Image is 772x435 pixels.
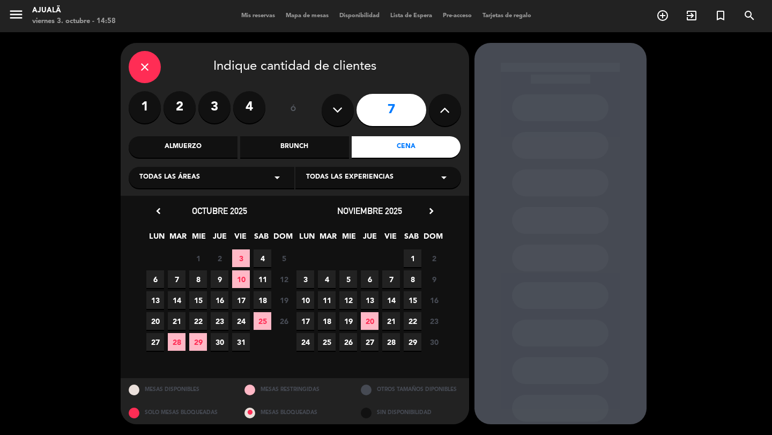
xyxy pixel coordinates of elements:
span: 16 [425,291,443,309]
span: LUN [298,230,316,248]
span: 29 [404,333,421,351]
span: 28 [382,333,400,351]
span: 1 [189,249,207,267]
span: 6 [361,270,378,288]
div: OTROS TAMAÑOS DIPONIBLES [353,378,469,401]
div: SIN DISPONIBILIDAD [353,401,469,424]
span: 29 [189,333,207,351]
span: JUE [211,230,228,248]
span: VIE [382,230,399,248]
span: SAB [403,230,420,248]
div: Brunch [240,136,349,158]
label: 4 [233,91,265,123]
span: 5 [275,249,293,267]
div: Indique cantidad de clientes [129,51,461,83]
i: chevron_right [426,205,437,217]
span: 12 [339,291,357,309]
span: 30 [211,333,228,351]
i: exit_to_app [685,9,698,22]
span: noviembre 2025 [337,205,402,216]
div: Ajualä [32,5,116,16]
span: 24 [296,333,314,351]
span: VIE [232,230,249,248]
div: SOLO MESAS BLOQUEADAS [121,401,237,424]
span: SAB [253,230,270,248]
span: 23 [211,312,228,330]
label: 3 [198,91,231,123]
i: close [138,61,151,73]
span: Mis reservas [236,13,280,19]
i: arrow_drop_down [271,171,284,184]
div: MESAS RESTRINGIDAS [236,378,353,401]
label: 1 [129,91,161,123]
span: 24 [232,312,250,330]
span: 25 [318,333,336,351]
span: 7 [168,270,185,288]
span: 11 [254,270,271,288]
span: 7 [382,270,400,288]
span: 10 [232,270,250,288]
span: 2 [425,249,443,267]
span: 14 [168,291,185,309]
span: MIE [340,230,358,248]
span: 9 [211,270,228,288]
span: MAR [169,230,187,248]
span: 21 [382,312,400,330]
span: 13 [361,291,378,309]
div: MESAS BLOQUEADAS [236,401,353,424]
div: viernes 3. octubre - 14:58 [32,16,116,27]
span: Disponibilidad [334,13,385,19]
span: 3 [296,270,314,288]
i: arrow_drop_down [437,171,450,184]
span: 6 [146,270,164,288]
span: 19 [275,291,293,309]
span: Lista de Espera [385,13,437,19]
span: 15 [404,291,421,309]
span: 27 [361,333,378,351]
span: 19 [339,312,357,330]
button: menu [8,6,24,26]
span: 22 [189,312,207,330]
span: 28 [168,333,185,351]
i: add_circle_outline [656,9,669,22]
span: 27 [146,333,164,351]
div: ó [276,91,311,129]
div: MESAS DISPONIBLES [121,378,237,401]
span: 18 [254,291,271,309]
span: 12 [275,270,293,288]
span: 1 [404,249,421,267]
span: 13 [146,291,164,309]
span: 22 [404,312,421,330]
span: Todas las áreas [139,172,200,183]
span: octubre 2025 [192,205,247,216]
span: 31 [232,333,250,351]
span: 8 [189,270,207,288]
span: 5 [339,270,357,288]
span: 20 [146,312,164,330]
span: MAR [319,230,337,248]
i: search [743,9,756,22]
i: chevron_left [153,205,164,217]
span: LUN [148,230,166,248]
span: 4 [318,270,336,288]
span: 4 [254,249,271,267]
span: 14 [382,291,400,309]
label: 2 [164,91,196,123]
span: Mapa de mesas [280,13,334,19]
span: MIE [190,230,207,248]
span: 9 [425,270,443,288]
span: 21 [168,312,185,330]
span: 16 [211,291,228,309]
span: 2 [211,249,228,267]
div: Cena [352,136,461,158]
span: 26 [275,312,293,330]
span: 26 [339,333,357,351]
span: 25 [254,312,271,330]
span: JUE [361,230,378,248]
span: 30 [425,333,443,351]
span: 3 [232,249,250,267]
span: 17 [296,312,314,330]
span: 20 [361,312,378,330]
span: Tarjetas de regalo [477,13,537,19]
span: DOM [424,230,441,248]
